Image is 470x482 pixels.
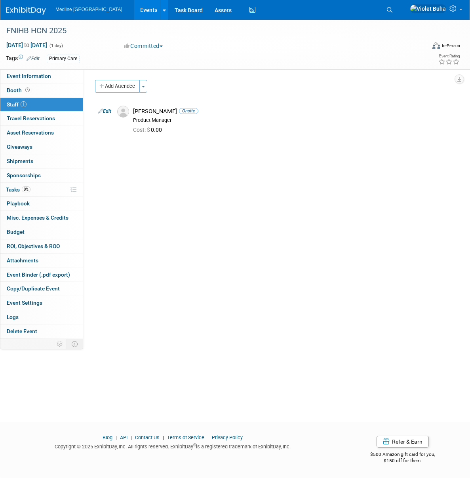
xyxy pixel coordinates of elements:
[6,7,46,15] img: ExhibitDay
[441,43,460,49] div: In-Person
[133,108,445,115] div: [PERSON_NAME]
[0,183,83,197] a: Tasks0%
[0,268,83,282] a: Event Binder (.pdf export)
[95,80,140,93] button: Add Attendee
[129,435,134,440] span: |
[7,328,37,334] span: Delete Event
[133,127,151,133] span: Cost: $
[167,435,204,440] a: Terms of Service
[7,172,41,178] span: Sponsorships
[0,98,83,112] a: Staff1
[6,42,48,49] span: [DATE] [DATE]
[0,197,83,211] a: Playbook
[0,83,83,97] a: Booth
[117,106,129,118] img: Associate-Profile-5.png
[114,435,119,440] span: |
[193,443,196,447] sup: ®
[179,108,198,114] span: Onsite
[22,186,30,192] span: 0%
[6,54,40,63] td: Tags
[7,229,25,235] span: Budget
[7,314,19,320] span: Logs
[7,243,60,249] span: ROI, Objectives & ROO
[212,435,243,440] a: Privacy Policy
[7,200,30,207] span: Playbook
[161,435,166,440] span: |
[7,129,54,136] span: Asset Reservations
[0,225,83,239] a: Budget
[7,300,42,306] span: Event Settings
[7,115,55,121] span: Travel Reservations
[0,69,83,83] a: Event Information
[27,56,40,61] a: Edit
[7,73,51,79] span: Event Information
[206,435,211,440] span: |
[7,214,69,221] span: Misc. Expenses & Credits
[24,87,31,93] span: Booth not reserved yet
[133,117,445,123] div: Product Manager
[7,285,60,292] span: Copy/Duplicate Event
[0,169,83,182] a: Sponsorships
[135,435,160,440] a: Contact Us
[53,339,67,349] td: Personalize Event Tab Strip
[7,87,31,93] span: Booth
[0,296,83,310] a: Event Settings
[0,211,83,225] a: Misc. Expenses & Credits
[351,457,455,464] div: $150 off for them.
[351,446,455,464] div: $500 Amazon gift card for you,
[6,441,339,450] div: Copyright © 2025 ExhibitDay, Inc. All rights reserved. ExhibitDay is a registered trademark of Ex...
[133,127,165,133] span: 0.00
[7,158,33,164] span: Shipments
[7,101,27,108] span: Staff
[377,436,429,448] a: Refer & Earn
[55,7,122,12] span: Medline [GEOGRAPHIC_DATA]
[0,254,83,268] a: Attachments
[0,282,83,296] a: Copy/Duplicate Event
[0,140,83,154] a: Giveaways
[0,112,83,125] a: Travel Reservations
[0,154,83,168] a: Shipments
[438,54,460,58] div: Event Rating
[120,435,127,440] a: API
[7,257,38,264] span: Attachments
[389,41,460,53] div: Event Format
[103,435,112,440] a: Blog
[4,24,416,38] div: FNIHB HCN 2025
[0,310,83,324] a: Logs
[67,339,83,349] td: Toggle Event Tabs
[21,101,27,107] span: 1
[49,43,63,48] span: (1 day)
[0,324,83,338] a: Delete Event
[0,239,83,253] a: ROI, Objectives & ROO
[98,108,111,114] a: Edit
[410,4,446,13] img: Violet Buha
[121,42,166,50] button: Committed
[47,55,80,63] div: Primary Care
[7,144,32,150] span: Giveaways
[6,186,30,193] span: Tasks
[7,271,70,278] span: Event Binder (.pdf export)
[23,42,30,48] span: to
[432,42,440,49] img: Format-Inperson.png
[0,126,83,140] a: Asset Reservations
